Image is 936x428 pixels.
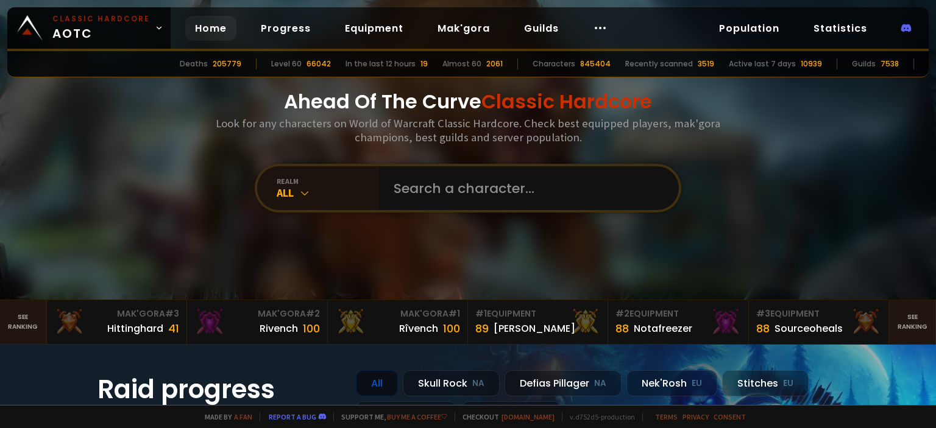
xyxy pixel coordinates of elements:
[502,412,555,421] a: [DOMAIN_NAME]
[692,377,702,390] small: EU
[625,58,693,69] div: Recently scanned
[197,412,252,421] span: Made by
[271,58,302,69] div: Level 60
[804,16,877,41] a: Statistics
[775,321,843,336] div: Sourceoheals
[801,58,822,69] div: 10939
[54,307,179,320] div: Mak'Gora
[634,321,692,336] div: Notafreezer
[443,320,460,337] div: 100
[615,307,629,320] span: # 2
[442,58,481,69] div: Almost 60
[756,320,770,337] div: 88
[269,412,316,421] a: Report a bug
[260,321,298,336] div: Rivench
[420,58,428,69] div: 19
[729,58,796,69] div: Active last 7 days
[615,320,629,337] div: 88
[594,377,606,390] small: NA
[52,13,150,24] small: Classic Hardcore
[234,412,252,421] a: a fan
[615,307,740,320] div: Equipment
[284,87,652,116] h1: Ahead Of The Curve
[387,412,447,421] a: Buy me a coffee
[749,300,889,344] a: #3Equipment88Sourceoheals
[494,321,575,336] div: [PERSON_NAME]
[187,300,327,344] a: Mak'Gora#2Rivench100
[335,16,413,41] a: Equipment
[97,370,341,409] h1: Raid progress
[580,58,611,69] div: 845404
[277,177,379,186] div: realm
[881,58,899,69] div: 7538
[346,58,416,69] div: In the last 12 hours
[403,370,500,396] div: Skull Rock
[165,307,179,320] span: # 3
[756,307,881,320] div: Equipment
[180,58,208,69] div: Deaths
[626,370,717,396] div: Nek'Rosh
[505,370,622,396] div: Defias Pillager
[709,16,789,41] a: Population
[386,166,664,210] input: Search a character...
[461,401,561,427] div: Soulseeker
[562,412,635,421] span: v. d752d5 - production
[306,307,320,320] span: # 2
[335,307,460,320] div: Mak'Gora
[107,321,163,336] div: Hittinghard
[213,58,241,69] div: 205779
[333,412,447,421] span: Support me,
[47,300,187,344] a: Mak'Gora#3Hittinghard41
[608,300,748,344] a: #2Equipment88Notafreezer
[7,7,171,49] a: Classic HardcoreAOTC
[277,186,379,200] div: All
[475,307,600,320] div: Equipment
[756,307,770,320] span: # 3
[698,58,714,69] div: 3519
[448,307,460,320] span: # 1
[472,377,484,390] small: NA
[475,307,487,320] span: # 1
[682,412,709,421] a: Privacy
[399,321,438,336] div: Rîvench
[356,401,456,427] div: Doomhowl
[475,320,489,337] div: 89
[428,16,500,41] a: Mak'gora
[486,58,503,69] div: 2061
[168,320,179,337] div: 41
[722,370,809,396] div: Stitches
[307,58,331,69] div: 66042
[533,58,575,69] div: Characters
[211,116,725,144] h3: Look for any characters on World of Warcraft Classic Hardcore. Check best equipped players, mak'g...
[356,370,398,396] div: All
[852,58,876,69] div: Guilds
[514,16,569,41] a: Guilds
[194,307,319,320] div: Mak'Gora
[52,13,150,43] span: AOTC
[468,300,608,344] a: #1Equipment89[PERSON_NAME]
[455,412,555,421] span: Checkout
[303,320,320,337] div: 100
[185,16,236,41] a: Home
[889,300,936,344] a: Seeranking
[481,88,652,115] span: Classic Hardcore
[251,16,321,41] a: Progress
[655,412,678,421] a: Terms
[328,300,468,344] a: Mak'Gora#1Rîvench100
[783,377,793,390] small: EU
[714,412,746,421] a: Consent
